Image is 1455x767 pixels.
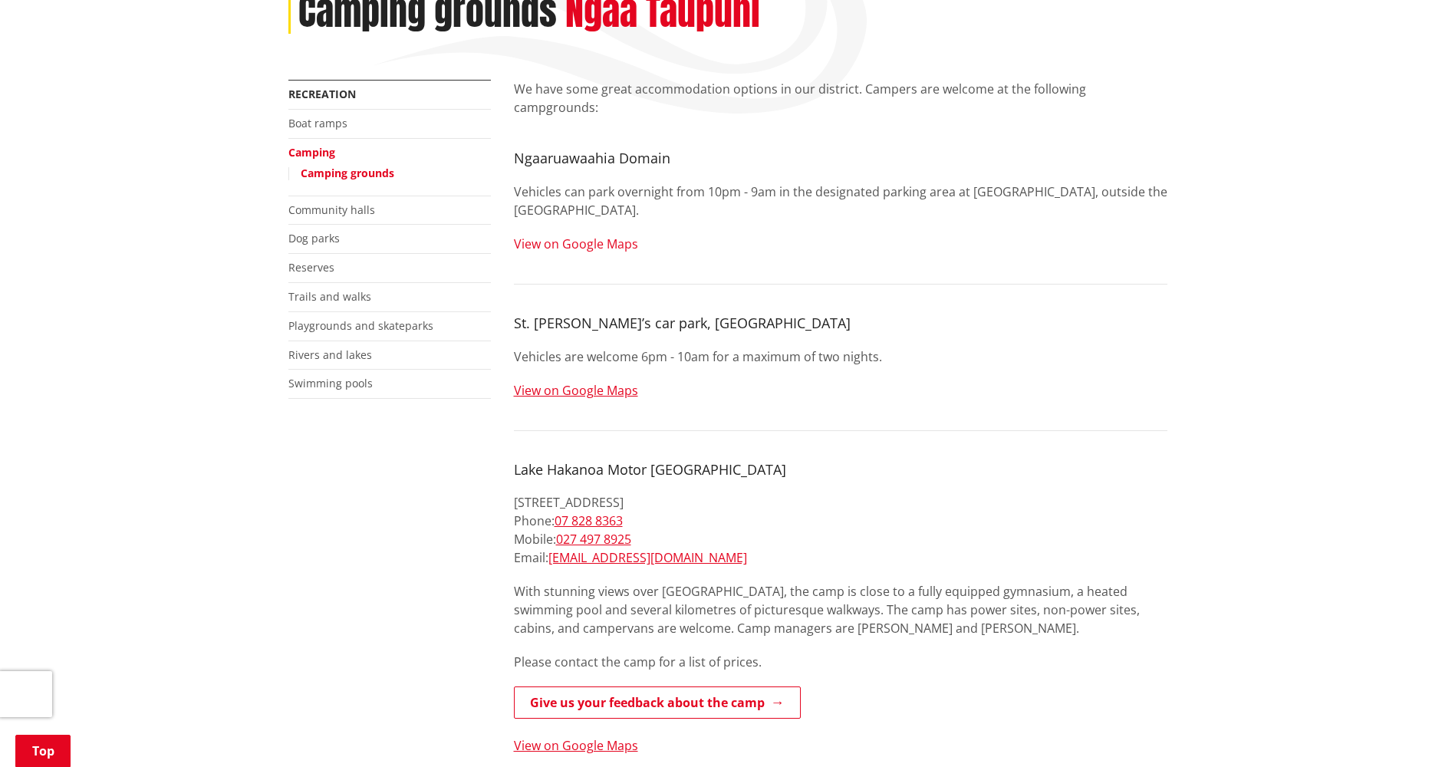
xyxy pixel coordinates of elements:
a: Recreation [288,87,356,101]
a: Rivers and lakes [288,347,372,362]
a: View on Google Maps [514,382,638,399]
p: We have some great accommodation options in our district. Campers are welcome at the following ca... [514,80,1167,117]
a: 07 828 8363 [555,512,623,529]
a: Community halls [288,202,375,217]
a: [EMAIL_ADDRESS][DOMAIN_NAME] [548,549,747,566]
p: Vehicles can park overnight from 10pm - 9am in the designated parking area at [GEOGRAPHIC_DATA], ... [514,183,1167,219]
a: Swimming pools [288,376,373,390]
p: Vehicles are welcome 6pm - 10am for a maximum of two nights. [514,347,1167,366]
a: Trails and walks [288,289,371,304]
a: Top [15,735,71,767]
a: 027 497 8925 [556,531,631,548]
a: View on Google Maps [514,235,638,252]
a: View on Google Maps [514,737,638,754]
a: Playgrounds and skateparks [288,318,433,333]
a: Give us your feedback about the camp [514,686,801,719]
h4: Ngaaruawaahia Domain [514,150,1167,167]
a: Dog parks [288,231,340,245]
a: Boat ramps [288,116,347,130]
p: [STREET_ADDRESS] Phone: Mobile: Email: [514,493,1167,567]
a: Reserves [288,260,334,275]
iframe: Messenger Launcher [1384,703,1440,758]
p: With stunning views over [GEOGRAPHIC_DATA], the camp is close to a fully equipped gymnasium, a he... [514,582,1167,637]
a: Camping [288,145,335,160]
h4: St. [PERSON_NAME]’s car park, [GEOGRAPHIC_DATA] [514,315,1167,332]
a: Camping grounds [301,166,394,180]
h4: Lake Hakanoa Motor [GEOGRAPHIC_DATA] [514,462,1167,479]
p: Please contact the camp for a list of prices. [514,653,1167,671]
